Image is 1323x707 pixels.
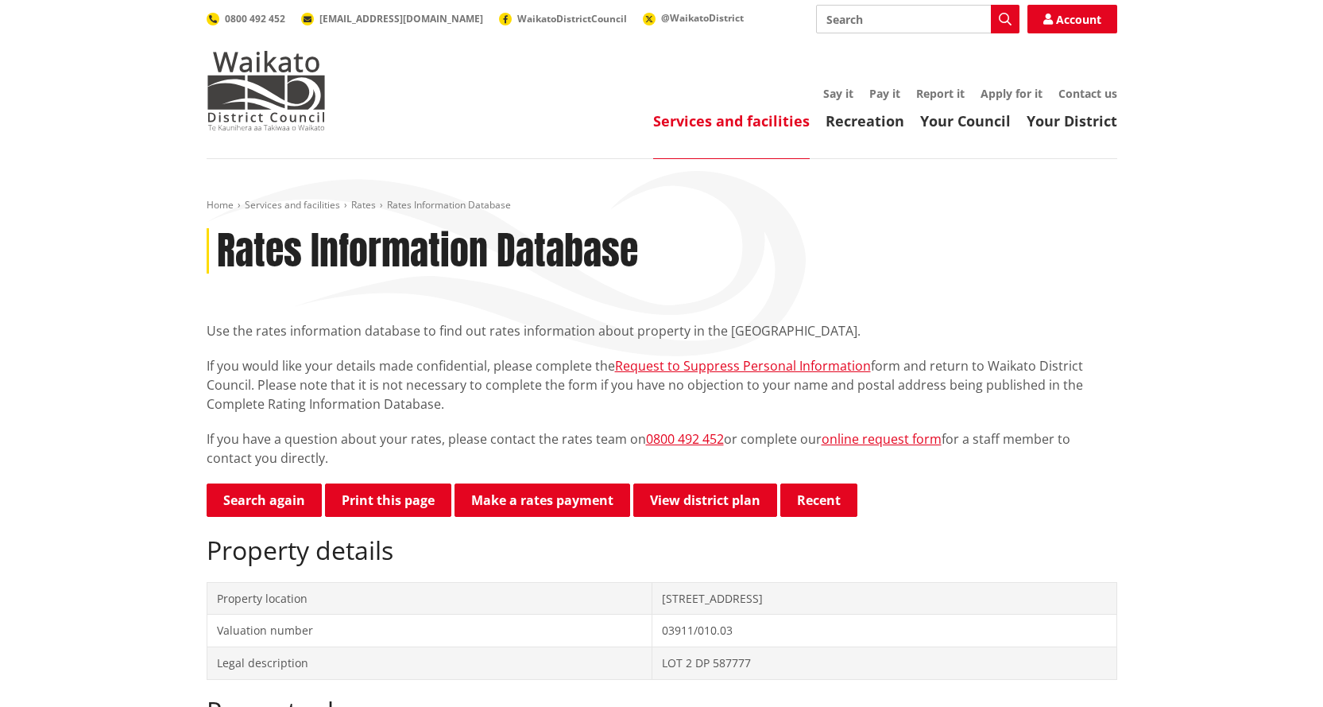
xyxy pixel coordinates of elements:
[207,429,1117,468] p: If you have a question about your rates, please contact the rates team on or complete our for a s...
[1027,111,1117,130] a: Your District
[225,12,285,25] span: 0800 492 452
[207,647,652,679] td: Legal description
[207,535,1117,565] h2: Property details
[643,11,744,25] a: @WaikatoDistrict
[652,615,1116,647] td: 03911/010.03
[325,484,451,517] button: Print this page
[869,86,900,101] a: Pay it
[207,484,322,517] a: Search again
[652,582,1116,615] td: [STREET_ADDRESS]
[301,12,483,25] a: [EMAIL_ADDRESS][DOMAIN_NAME]
[816,5,1019,33] input: Search input
[517,12,627,25] span: WaikatoDistrictCouncil
[207,51,326,130] img: Waikato District Council - Te Kaunihera aa Takiwaa o Waikato
[207,199,1117,212] nav: breadcrumb
[207,582,652,615] td: Property location
[1058,86,1117,101] a: Contact us
[780,484,857,517] button: Recent
[916,86,965,101] a: Report it
[633,484,777,517] a: View district plan
[245,198,340,212] a: Services and facilities
[981,86,1043,101] a: Apply for it
[826,111,904,130] a: Recreation
[615,357,871,375] a: Request to Suppress Personal Information
[653,111,810,130] a: Services and facilities
[499,12,627,25] a: WaikatoDistrictCouncil
[823,86,853,101] a: Say it
[319,12,483,25] span: [EMAIL_ADDRESS][DOMAIN_NAME]
[1027,5,1117,33] a: Account
[387,198,511,212] span: Rates Information Database
[652,647,1116,679] td: LOT 2 DP 587777
[207,356,1117,414] p: If you would like your details made confidential, please complete the form and return to Waikato ...
[207,12,285,25] a: 0800 492 452
[351,198,376,212] a: Rates
[646,430,724,448] a: 0800 492 452
[661,11,744,25] span: @WaikatoDistrict
[207,198,234,212] a: Home
[920,111,1011,130] a: Your Council
[217,228,638,274] h1: Rates Information Database
[207,615,652,647] td: Valuation number
[207,321,1117,340] p: Use the rates information database to find out rates information about property in the [GEOGRAPHI...
[822,430,942,448] a: online request form
[455,484,630,517] a: Make a rates payment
